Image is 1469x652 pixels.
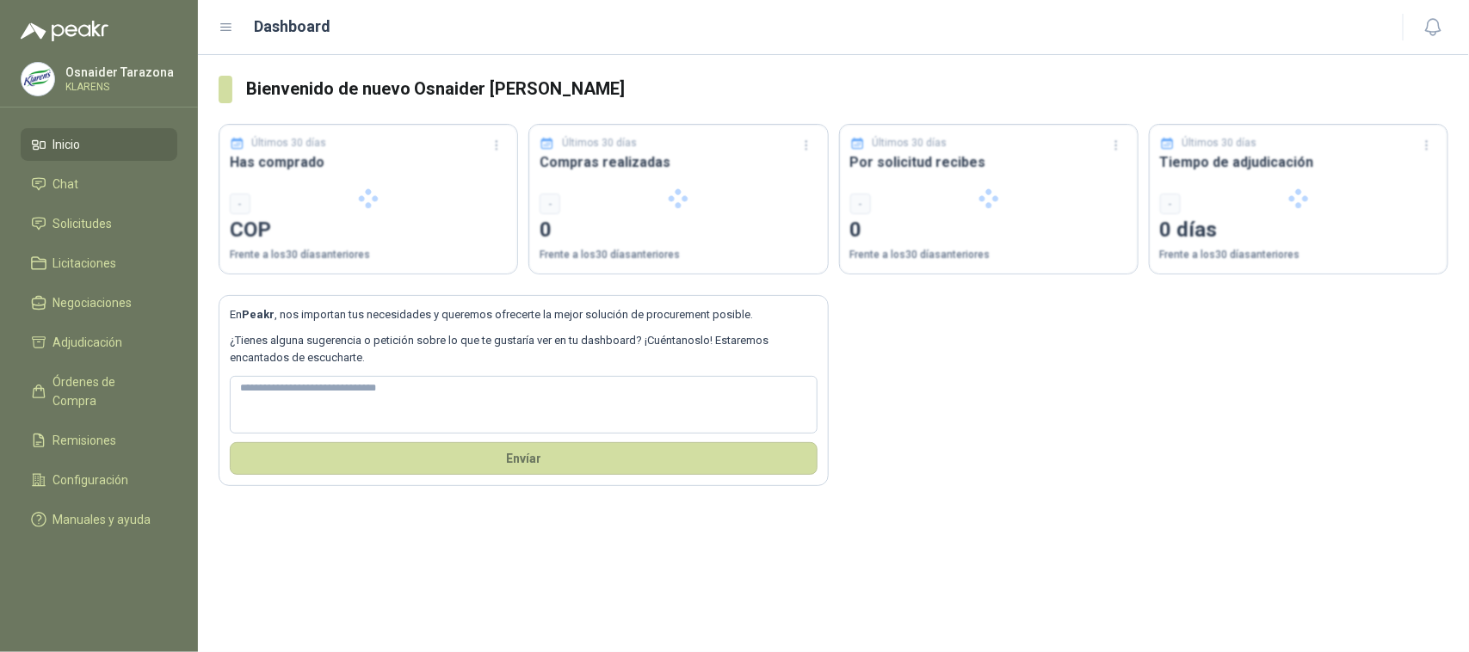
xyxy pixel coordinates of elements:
p: ¿Tienes alguna sugerencia o petición sobre lo que te gustaría ver en tu dashboard? ¡Cuéntanoslo! ... [230,332,818,367]
span: Configuración [53,471,129,489]
p: Osnaider Tarazona [65,66,174,78]
h1: Dashboard [255,15,331,39]
span: Inicio [53,135,81,154]
a: Órdenes de Compra [21,366,177,417]
a: Remisiones [21,424,177,457]
span: Licitaciones [53,254,117,273]
img: Logo peakr [21,21,108,41]
p: KLARENS [65,82,174,92]
a: Chat [21,168,177,200]
span: Solicitudes [53,214,113,233]
a: Inicio [21,128,177,161]
p: En , nos importan tus necesidades y queremos ofrecerte la mejor solución de procurement posible. [230,306,818,323]
span: Negociaciones [53,293,133,312]
span: Remisiones [53,431,117,450]
a: Configuración [21,464,177,496]
a: Licitaciones [21,247,177,280]
b: Peakr [242,308,275,321]
span: Manuales y ayuda [53,510,151,529]
span: Chat [53,175,79,194]
span: Adjudicación [53,333,123,352]
a: Solicitudes [21,207,177,240]
span: Órdenes de Compra [53,372,161,410]
a: Negociaciones [21,286,177,319]
a: Adjudicación [21,326,177,359]
img: Company Logo [22,63,54,95]
a: Manuales y ayuda [21,503,177,536]
h3: Bienvenido de nuevo Osnaider [PERSON_NAME] [246,76,1448,102]
button: Envíar [230,442,818,475]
